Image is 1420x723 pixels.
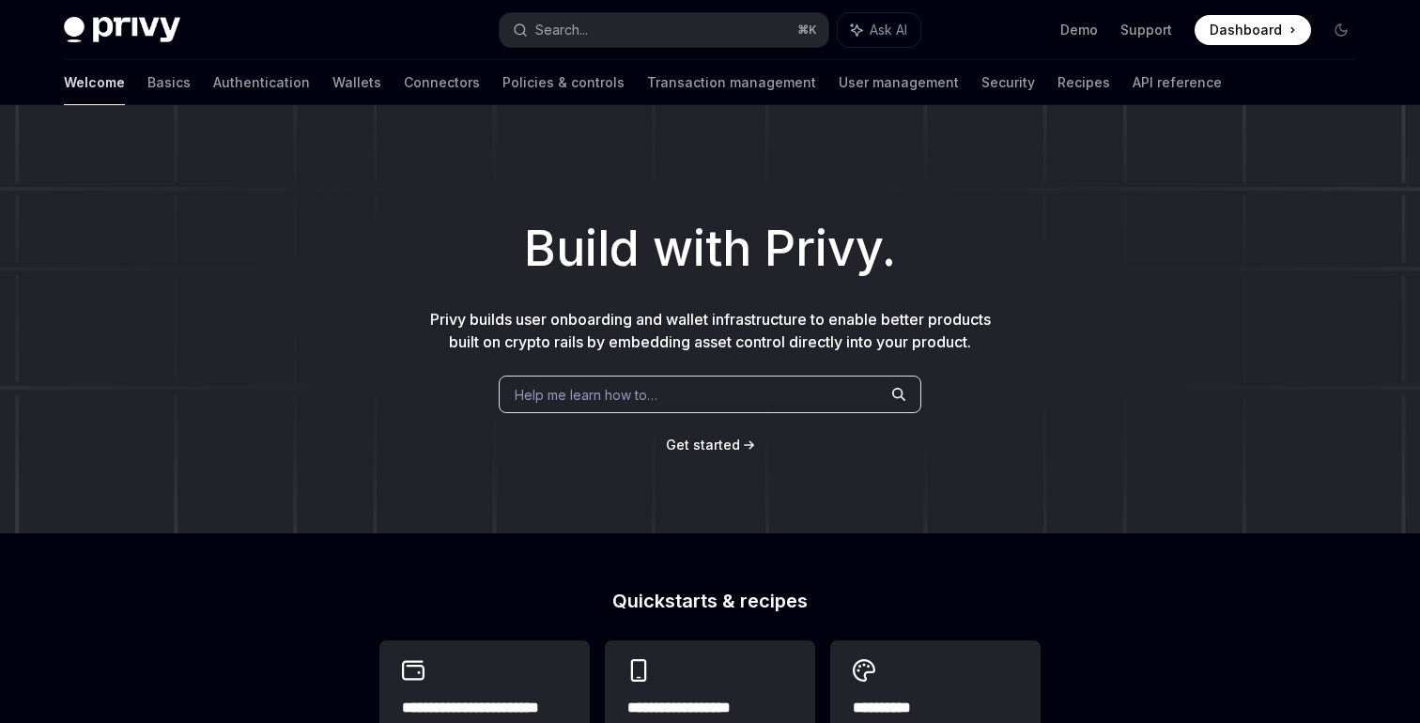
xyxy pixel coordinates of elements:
a: Basics [147,60,191,105]
a: API reference [1133,60,1222,105]
a: Authentication [213,60,310,105]
div: Search... [535,19,588,41]
button: Search...⌘K [500,13,828,47]
span: ⌘ K [797,23,817,38]
span: Privy builds user onboarding and wallet infrastructure to enable better products built on crypto ... [430,310,991,351]
h2: Quickstarts & recipes [379,592,1041,610]
a: Security [981,60,1035,105]
button: Ask AI [838,13,920,47]
a: Demo [1060,21,1098,39]
span: Dashboard [1210,21,1282,39]
span: Help me learn how to… [515,385,657,405]
a: User management [839,60,959,105]
h1: Build with Privy. [30,212,1390,285]
a: Wallets [332,60,381,105]
a: Connectors [404,60,480,105]
a: Support [1120,21,1172,39]
span: Get started [666,437,740,453]
a: Welcome [64,60,125,105]
a: Policies & controls [502,60,625,105]
a: Transaction management [647,60,816,105]
button: Toggle dark mode [1326,15,1356,45]
a: Recipes [1057,60,1110,105]
a: Dashboard [1195,15,1311,45]
a: Get started [666,436,740,454]
span: Ask AI [870,21,907,39]
img: dark logo [64,17,180,43]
